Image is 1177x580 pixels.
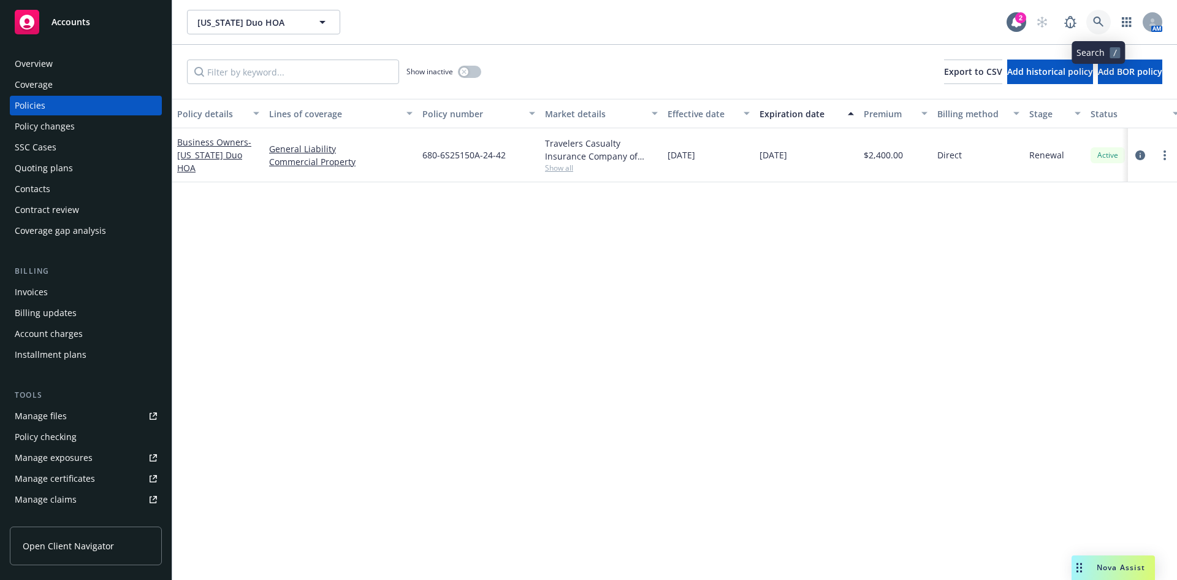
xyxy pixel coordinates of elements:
[1157,148,1172,163] a: more
[663,99,755,128] button: Effective date
[269,107,399,120] div: Lines of coverage
[10,265,162,277] div: Billing
[187,60,399,84] input: Filter by keyword...
[15,200,79,220] div: Contract review
[187,10,340,34] button: [US_STATE] Duo HOA
[15,158,73,178] div: Quoting plans
[932,99,1024,128] button: Billing method
[1086,10,1111,34] a: Search
[10,511,162,530] a: Manage BORs
[10,5,162,39] a: Accounts
[177,107,246,120] div: Policy details
[15,117,75,136] div: Policy changes
[15,303,77,323] div: Billing updates
[10,137,162,157] a: SSC Cases
[10,158,162,178] a: Quoting plans
[1030,10,1054,34] a: Start snowing
[264,99,417,128] button: Lines of coverage
[937,149,962,161] span: Direct
[10,282,162,302] a: Invoices
[177,136,251,174] span: - [US_STATE] Duo HOA
[668,107,736,120] div: Effective date
[1095,150,1120,161] span: Active
[760,107,840,120] div: Expiration date
[1097,562,1145,573] span: Nova Assist
[1029,107,1067,120] div: Stage
[1091,107,1165,120] div: Status
[944,60,1002,84] button: Export to CSV
[15,75,53,95] div: Coverage
[1015,12,1026,23] div: 2
[545,107,644,120] div: Market details
[1098,66,1162,77] span: Add BOR policy
[1114,10,1139,34] a: Switch app
[668,149,695,161] span: [DATE]
[197,16,303,29] span: [US_STATE] Duo HOA
[545,137,658,163] div: Travelers Casualty Insurance Company of America, Travelers Insurance
[10,221,162,241] a: Coverage gap analysis
[760,149,787,161] span: [DATE]
[1072,555,1155,580] button: Nova Assist
[864,149,903,161] span: $2,400.00
[10,179,162,199] a: Contacts
[1024,99,1086,128] button: Stage
[10,303,162,323] a: Billing updates
[10,389,162,401] div: Tools
[10,96,162,115] a: Policies
[755,99,859,128] button: Expiration date
[1058,10,1083,34] a: Report a Bug
[944,66,1002,77] span: Export to CSV
[422,107,522,120] div: Policy number
[1072,555,1087,580] div: Drag to move
[15,54,53,74] div: Overview
[10,427,162,447] a: Policy checking
[10,75,162,95] a: Coverage
[15,406,67,426] div: Manage files
[15,511,72,530] div: Manage BORs
[1007,66,1093,77] span: Add historical policy
[10,490,162,509] a: Manage claims
[269,142,413,155] a: General Liability
[269,155,413,168] a: Commercial Property
[15,448,93,468] div: Manage exposures
[15,490,77,509] div: Manage claims
[859,99,932,128] button: Premium
[23,539,114,552] span: Open Client Navigator
[51,17,90,27] span: Accounts
[15,96,45,115] div: Policies
[15,179,50,199] div: Contacts
[10,324,162,344] a: Account charges
[15,345,86,365] div: Installment plans
[172,99,264,128] button: Policy details
[15,324,83,344] div: Account charges
[15,221,106,241] div: Coverage gap analysis
[417,99,540,128] button: Policy number
[10,200,162,220] a: Contract review
[15,427,77,447] div: Policy checking
[1029,149,1064,161] span: Renewal
[10,448,162,468] a: Manage exposures
[937,107,1006,120] div: Billing method
[1007,60,1093,84] button: Add historical policy
[10,54,162,74] a: Overview
[540,99,663,128] button: Market details
[10,345,162,365] a: Installment plans
[15,137,56,157] div: SSC Cases
[177,136,251,174] a: Business Owners
[1098,60,1162,84] button: Add BOR policy
[15,469,95,489] div: Manage certificates
[406,66,453,77] span: Show inactive
[10,469,162,489] a: Manage certificates
[864,107,914,120] div: Premium
[10,406,162,426] a: Manage files
[422,149,506,161] span: 680-6S25150A-24-42
[15,282,48,302] div: Invoices
[10,117,162,136] a: Policy changes
[1133,148,1148,163] a: circleInformation
[545,163,658,173] span: Show all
